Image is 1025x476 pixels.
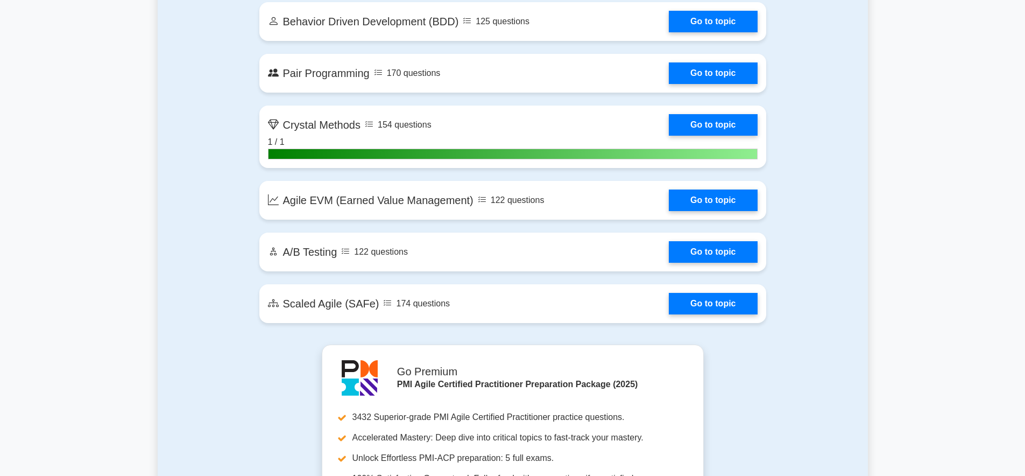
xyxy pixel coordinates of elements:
a: Go to topic [669,114,757,136]
a: Go to topic [669,241,757,263]
a: Go to topic [669,11,757,32]
a: Go to topic [669,293,757,314]
a: Go to topic [669,62,757,84]
a: Go to topic [669,190,757,211]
